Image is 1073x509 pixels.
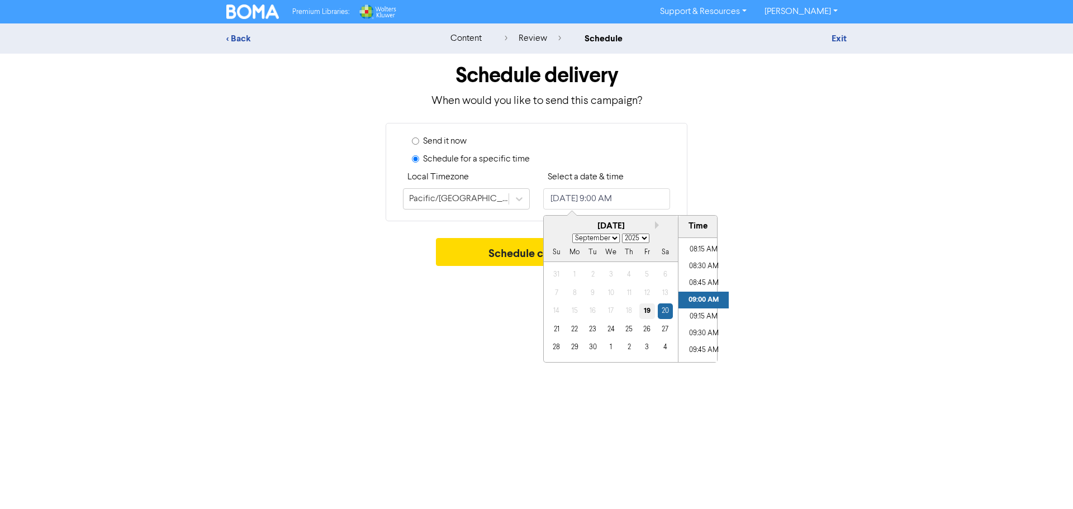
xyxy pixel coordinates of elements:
div: day-8 [567,286,582,301]
div: month-2025-09 [547,266,674,356]
div: day-15 [567,303,582,318]
div: schedule [585,32,623,45]
a: Support & Resources [651,3,756,21]
div: day-1 [567,267,582,282]
label: Schedule for a specific time [423,153,530,166]
div: day-25 [621,322,637,337]
div: day-13 [658,286,673,301]
li: 08:45 AM [678,275,729,292]
div: Mo [567,245,582,260]
div: day-20 [658,303,673,318]
li: 08:30 AM [678,258,729,275]
div: day-24 [603,322,618,337]
div: Su [549,245,564,260]
div: day-12 [639,286,654,301]
div: day-4 [621,267,637,282]
div: day-9 [585,286,600,301]
div: day-3 [603,267,618,282]
div: [DATE] [544,220,678,233]
li: 10:00 AM [678,359,729,375]
h1: Schedule delivery [226,63,847,88]
div: day-10 [603,286,618,301]
li: 09:30 AM [678,325,729,342]
li: 09:15 AM [678,308,729,325]
div: day-29 [567,340,582,355]
div: Pacific/[GEOGRAPHIC_DATA] [409,192,510,206]
iframe: Chat Widget [1017,455,1073,509]
div: day-2 [585,267,600,282]
div: < Back [226,32,422,45]
div: Th [621,245,637,260]
div: day-26 [639,322,654,337]
div: day-11 [621,286,637,301]
div: Time [681,220,714,233]
div: Sa [658,245,673,260]
p: When would you like to send this campaign? [226,93,847,110]
img: BOMA Logo [226,4,279,19]
span: Premium Libraries: [292,8,349,16]
div: day-30 [585,340,600,355]
div: day-6 [658,267,673,282]
div: day-19 [639,303,654,318]
div: content [450,32,482,45]
div: day-2 [621,340,637,355]
div: Tu [585,245,600,260]
div: day-22 [567,322,582,337]
li: 09:00 AM [678,292,729,308]
a: [PERSON_NAME] [756,3,847,21]
div: day-7 [549,286,564,301]
div: day-27 [658,322,673,337]
button: Next month [655,221,663,229]
input: Click to select a date [543,188,670,210]
img: Wolters Kluwer [358,4,396,19]
li: 09:45 AM [678,342,729,359]
div: day-18 [621,303,637,318]
div: day-3 [639,340,654,355]
a: Exit [832,33,847,44]
label: Send it now [423,135,467,148]
div: day-1 [603,340,618,355]
label: Select a date & time [548,170,624,184]
div: day-23 [585,322,600,337]
div: day-21 [549,322,564,337]
div: review [505,32,561,45]
div: day-28 [549,340,564,355]
div: day-17 [603,303,618,318]
div: day-4 [658,340,673,355]
button: Schedule campaign [436,238,638,266]
div: We [603,245,618,260]
div: day-31 [549,267,564,282]
label: Local Timezone [407,170,469,184]
div: Fr [639,245,654,260]
li: 08:15 AM [678,241,729,258]
div: day-5 [639,267,654,282]
div: day-16 [585,303,600,318]
div: day-14 [549,303,564,318]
